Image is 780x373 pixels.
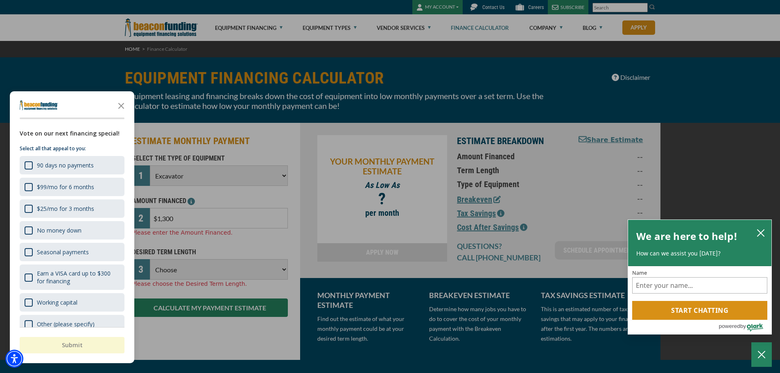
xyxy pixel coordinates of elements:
[754,227,767,238] button: close chatbox
[740,321,746,331] span: by
[719,321,740,331] span: powered
[113,97,129,113] button: Close the survey
[20,293,124,312] div: Working capital
[37,183,94,191] div: $99/mo for 6 months
[632,301,767,320] button: Start chatting
[632,277,767,294] input: Name
[751,342,772,367] button: Close Chatbox
[37,161,94,169] div: 90 days no payments
[20,243,124,261] div: Seasonal payments
[20,337,124,353] button: Submit
[20,264,124,290] div: Earn a VISA card up to $300 for financing
[20,199,124,218] div: $25/mo for 3 months
[20,315,124,333] div: Other (please specify)
[20,100,58,110] img: Company logo
[37,226,81,234] div: No money down
[37,269,120,285] div: Earn a VISA card up to $300 for financing
[20,145,124,153] p: Select all that appeal to you:
[37,205,94,212] div: $25/mo for 3 months
[636,228,737,244] h2: We are here to help!
[20,221,124,240] div: No money down
[37,248,89,256] div: Seasonal payments
[20,129,124,138] div: Vote on our next financing special!
[5,350,23,368] div: Accessibility Menu
[20,178,124,196] div: $99/mo for 6 months
[37,320,95,328] div: Other (please specify)
[632,270,767,276] label: Name
[20,156,124,174] div: 90 days no payments
[719,320,771,334] a: Powered by Olark - open in a new tab
[10,91,134,363] div: Survey
[628,219,772,335] div: olark chatbox
[636,249,763,258] p: How can we assist you [DATE]?
[37,298,77,306] div: Working capital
